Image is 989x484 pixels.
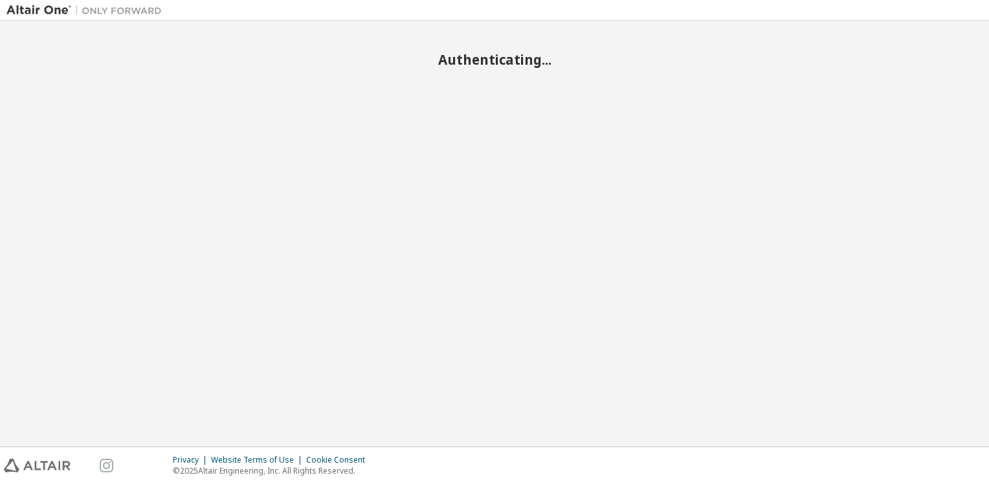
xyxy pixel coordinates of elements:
[306,455,373,465] div: Cookie Consent
[6,4,168,17] img: Altair One
[173,465,373,476] p: © 2025 Altair Engineering, Inc. All Rights Reserved.
[211,455,306,465] div: Website Terms of Use
[4,459,71,472] img: altair_logo.svg
[100,459,113,472] img: instagram.svg
[6,51,983,68] h2: Authenticating...
[173,455,211,465] div: Privacy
